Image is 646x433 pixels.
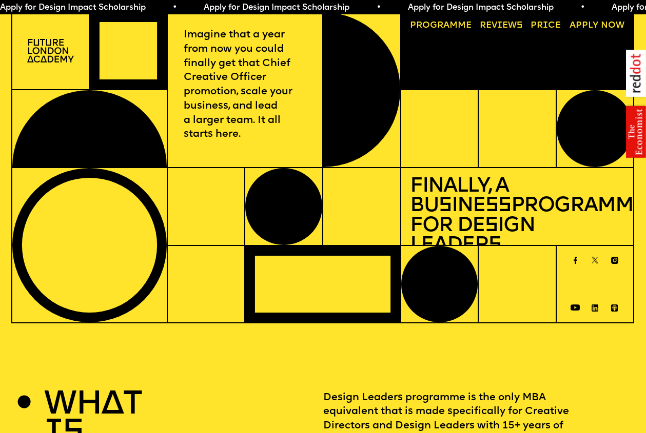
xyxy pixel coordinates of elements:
p: Imagine that a year from now you could finally get that Chief Creative Officer promotion, scale y... [184,28,306,142]
span: A [570,21,576,30]
span: s [439,196,452,216]
span: s [485,216,498,236]
a: Apply now [565,17,629,35]
a: Reviews [476,17,527,35]
span: ss [485,196,511,216]
span: s [488,235,501,256]
span: • [376,4,381,12]
h1: Finally, a Bu ine Programme for De ign Leader [410,177,624,255]
span: a [443,21,449,30]
span: • [580,4,585,12]
span: • [172,4,177,12]
a: Programme [405,17,476,35]
a: Price [526,17,565,35]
